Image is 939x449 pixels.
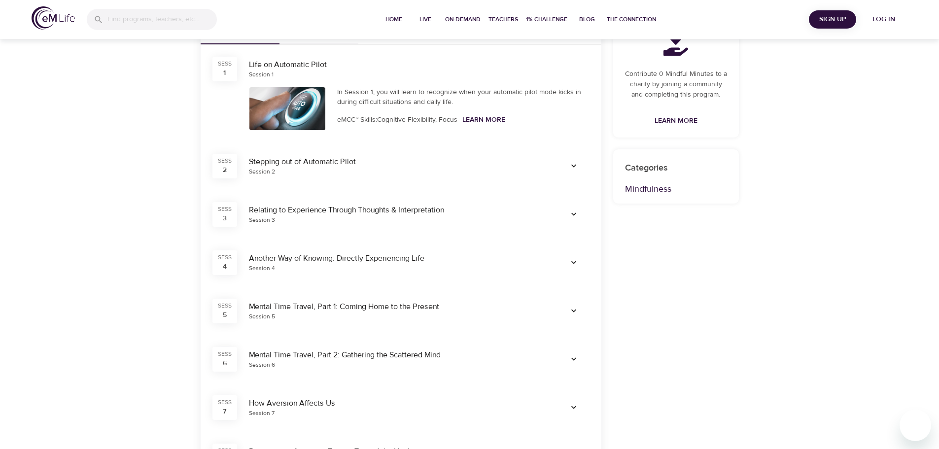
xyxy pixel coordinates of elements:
span: Blog [575,14,599,25]
div: SESS [218,205,232,213]
span: Teachers [488,14,518,25]
p: Contribute 0 Mindful Minutes to a charity by joining a community and completing this program. [625,69,727,100]
div: 6 [223,358,227,368]
div: Session 6 [249,361,276,369]
span: Live [414,14,437,25]
span: Home [382,14,406,25]
button: Sign Up [809,10,856,29]
div: 4 [223,262,227,272]
div: SESS [218,302,232,310]
a: Learn More [651,112,701,130]
div: 2 [223,165,227,175]
div: Mental Time Travel, Part 2: Gathering the Scattered Mind [249,349,546,361]
div: Stepping out of Automatic Pilot [249,156,546,168]
div: Session 7 [249,409,275,417]
button: Log in [860,10,907,29]
span: eMCC™ Skills: Cognitive Flexibility, Focus [337,115,457,124]
div: Session 5 [249,312,275,321]
div: SESS [218,253,232,262]
span: Log in [864,13,904,26]
div: 3 [223,213,227,223]
a: Learn More [462,115,505,124]
div: Mental Time Travel, Part 1: Coming Home to the Present [249,301,546,312]
div: SESS [218,350,232,358]
span: Sign Up [813,13,852,26]
div: Session 3 [249,216,275,224]
p: Categories [625,161,727,174]
div: SESS [218,398,232,407]
div: Session 4 [249,264,275,273]
input: Find programs, teachers, etc... [107,9,217,30]
div: 7 [223,407,226,416]
div: Life on Automatic Pilot [249,59,590,70]
div: Session 2 [249,168,275,176]
p: Mindfulness [625,182,727,196]
div: SESS [218,157,232,165]
div: How Aversion Affects Us [249,398,546,409]
span: Learn More [655,115,697,127]
span: The Connection [607,14,656,25]
span: On-Demand [445,14,481,25]
div: In Session 1, you will learn to recognize when your automatic pilot mode kicks in during difficul... [337,87,590,107]
iframe: Button to launch messaging window [900,410,931,441]
div: Another Way of Knowing: Directly Experiencing Life [249,253,546,264]
img: logo [32,6,75,30]
span: 1% Challenge [526,14,567,25]
div: Session 1 [249,70,274,79]
div: Relating to Experience Through Thoughts & Interpretation [249,205,546,216]
div: 1 [223,68,226,78]
div: SESS [218,60,232,68]
div: 5 [223,310,227,320]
